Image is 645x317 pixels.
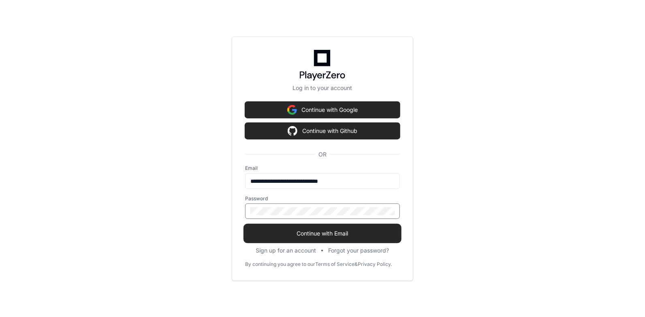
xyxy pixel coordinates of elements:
span: Continue with Email [245,229,400,238]
div: & [355,261,358,268]
label: Password [245,195,400,202]
button: Forgot your password? [329,246,389,255]
img: Sign in with google [287,102,297,118]
a: Terms of Service [315,261,355,268]
img: Sign in with google [288,123,297,139]
button: Continue with Github [245,123,400,139]
span: OR [315,150,330,158]
button: Continue with Email [245,225,400,242]
div: By continuing you agree to our [245,261,315,268]
a: Privacy Policy. [358,261,392,268]
button: Continue with Google [245,102,400,118]
p: Log in to your account [245,84,400,92]
label: Email [245,165,400,171]
button: Sign up for an account [256,246,316,255]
